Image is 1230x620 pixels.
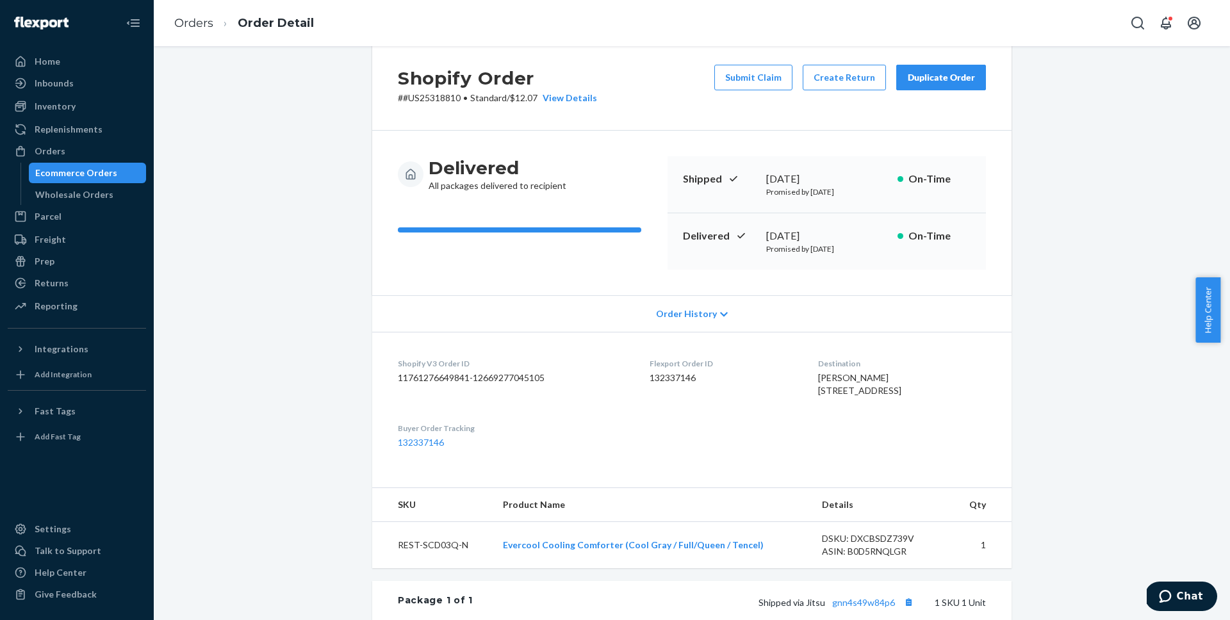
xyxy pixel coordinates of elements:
[35,123,102,136] div: Replenishments
[714,65,792,90] button: Submit Claim
[656,307,717,320] span: Order History
[35,55,60,68] div: Home
[372,488,493,522] th: SKU
[35,188,113,201] div: Wholesale Orders
[35,405,76,418] div: Fast Tags
[8,364,146,385] a: Add Integration
[398,437,444,448] a: 132337146
[35,145,65,158] div: Orders
[35,566,86,579] div: Help Center
[35,343,88,355] div: Integrations
[8,541,146,561] button: Talk to Support
[650,371,798,384] dd: 132337146
[8,96,146,117] a: Inventory
[398,423,629,434] dt: Buyer Order Tracking
[429,156,566,192] div: All packages delivered to recipient
[8,206,146,227] a: Parcel
[822,545,942,558] div: ASIN: B0D5RNQLGR
[832,597,895,608] a: gnn4s49w84p6
[35,300,78,313] div: Reporting
[1181,10,1207,36] button: Open account menu
[35,233,66,246] div: Freight
[8,296,146,316] a: Reporting
[8,519,146,539] a: Settings
[398,65,597,92] h2: Shopify Order
[766,186,887,197] p: Promised by [DATE]
[8,51,146,72] a: Home
[164,4,324,42] ol: breadcrumbs
[822,532,942,545] div: DSKU: DXCBSDZ739V
[8,401,146,421] button: Fast Tags
[35,255,54,268] div: Prep
[35,369,92,380] div: Add Integration
[372,522,493,569] td: REST-SCD03Q-N
[908,172,971,186] p: On-Time
[908,229,971,243] p: On-Time
[35,544,101,557] div: Talk to Support
[1195,277,1220,343] button: Help Center
[952,522,1012,569] td: 1
[35,588,97,601] div: Give Feedback
[8,141,146,161] a: Orders
[818,358,986,369] dt: Destination
[429,156,566,179] h3: Delivered
[8,562,146,583] a: Help Center
[174,16,213,30] a: Orders
[758,597,917,608] span: Shipped via Jitsu
[398,594,473,610] div: Package 1 of 1
[120,10,146,36] button: Close Navigation
[8,584,146,605] button: Give Feedback
[35,523,71,535] div: Settings
[900,594,917,610] button: Copy tracking number
[537,92,597,104] button: View Details
[803,65,886,90] button: Create Return
[8,73,146,94] a: Inbounds
[29,163,147,183] a: Ecommerce Orders
[8,339,146,359] button: Integrations
[463,92,468,103] span: •
[896,65,986,90] button: Duplicate Order
[683,172,756,186] p: Shipped
[35,100,76,113] div: Inventory
[8,427,146,447] a: Add Fast Tag
[650,358,798,369] dt: Flexport Order ID
[812,488,953,522] th: Details
[8,251,146,272] a: Prep
[493,488,811,522] th: Product Name
[14,17,69,29] img: Flexport logo
[8,273,146,293] a: Returns
[1153,10,1179,36] button: Open notifications
[766,172,887,186] div: [DATE]
[473,594,986,610] div: 1 SKU 1 Unit
[398,92,597,104] p: # #US25318810 / $12.07
[818,372,901,396] span: [PERSON_NAME] [STREET_ADDRESS]
[238,16,314,30] a: Order Detail
[503,539,764,550] a: Evercool Cooling Comforter (Cool Gray / Full/Queen / Tencel)
[29,184,147,205] a: Wholesale Orders
[8,119,146,140] a: Replenishments
[35,77,74,90] div: Inbounds
[683,229,756,243] p: Delivered
[907,71,975,84] div: Duplicate Order
[1125,10,1151,36] button: Open Search Box
[398,358,629,369] dt: Shopify V3 Order ID
[766,243,887,254] p: Promised by [DATE]
[952,488,1012,522] th: Qty
[766,229,887,243] div: [DATE]
[8,229,146,250] a: Freight
[470,92,507,103] span: Standard
[35,210,61,223] div: Parcel
[1147,582,1217,614] iframe: Opens a widget where you can chat to one of our agents
[35,167,117,179] div: Ecommerce Orders
[35,277,69,290] div: Returns
[398,371,629,384] dd: 11761276649841-12669277045105
[35,431,81,442] div: Add Fast Tag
